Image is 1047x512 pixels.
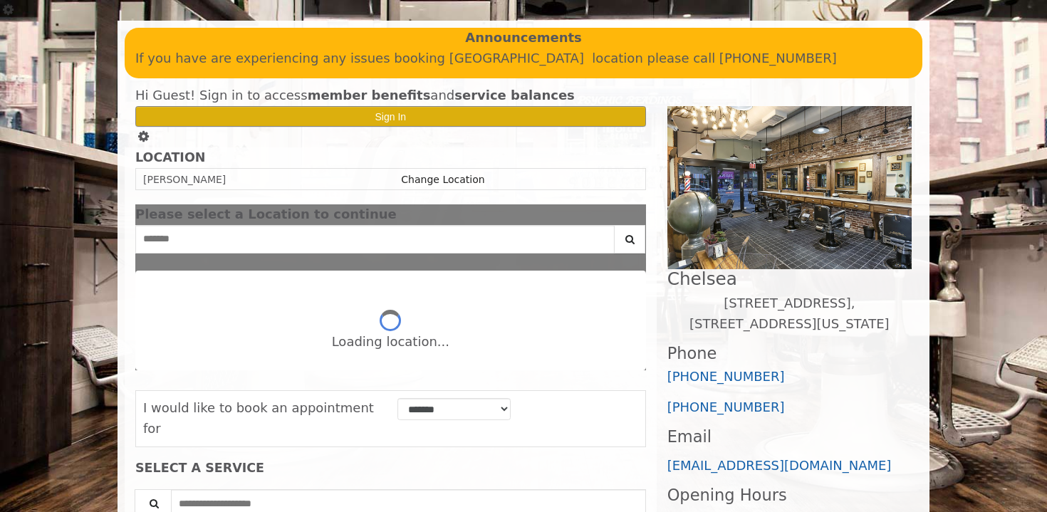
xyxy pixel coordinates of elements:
[667,345,912,362] h3: Phone
[622,234,638,244] i: Search button
[667,369,785,384] a: [PHONE_NUMBER]
[135,150,205,164] b: LOCATION
[454,88,575,103] b: service balances
[667,399,785,414] a: [PHONE_NUMBER]
[135,461,646,475] div: SELECT A SERVICE
[667,293,912,335] p: [STREET_ADDRESS],[STREET_ADDRESS][US_STATE]
[135,225,646,261] div: Center Select
[308,88,431,103] b: member benefits
[465,28,582,48] b: Announcements
[143,174,226,185] span: [PERSON_NAME]
[667,428,912,446] h3: Email
[135,106,646,127] button: Sign In
[401,174,484,185] a: Change Location
[135,85,646,106] div: Hi Guest! Sign in to access and
[667,486,912,504] h3: Opening Hours
[135,207,397,221] span: Please select a Location to continue
[135,225,615,254] input: Search Center
[667,269,912,288] h2: Chelsea
[135,48,912,69] p: If you have are experiencing any issues booking [GEOGRAPHIC_DATA] location please call [PHONE_NUM...
[332,332,449,352] div: Loading location...
[667,458,892,473] a: [EMAIL_ADDRESS][DOMAIN_NAME]
[143,400,374,436] span: I would like to book an appointment for
[625,210,646,219] button: close dialog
